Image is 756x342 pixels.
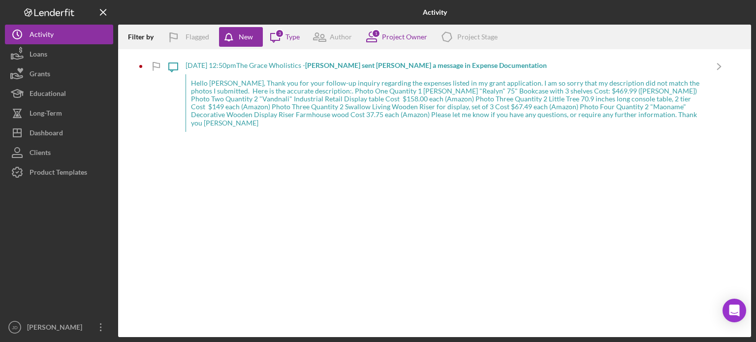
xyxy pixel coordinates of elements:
div: 1 [372,29,380,38]
button: Clients [5,143,113,162]
div: New [239,27,253,47]
button: Loans [5,44,113,64]
div: Educational [30,84,66,106]
button: Long-Term [5,103,113,123]
div: Project Stage [457,33,498,41]
div: Clients [30,143,51,165]
button: New [219,27,263,47]
div: Loans [30,44,47,66]
text: JD [12,325,18,330]
div: Open Intercom Messenger [723,299,746,322]
div: Product Templates [30,162,87,185]
div: Type [285,33,300,41]
div: Author [330,33,352,41]
div: 3 [275,29,284,38]
div: Long-Term [30,103,62,125]
div: Hello [PERSON_NAME], Thank you for your follow-up inquiry regarding the expenses listed in my gra... [186,74,707,132]
button: Product Templates [5,162,113,182]
div: Grants [30,64,50,86]
div: Filter by [128,33,161,41]
div: [DATE] 12:50pm The Grace Wholistics - [186,62,707,69]
b: Activity [423,8,447,16]
button: Dashboard [5,123,113,143]
div: Dashboard [30,123,63,145]
button: JD[PERSON_NAME] [5,317,113,337]
div: [PERSON_NAME] [25,317,89,340]
div: Activity [30,25,54,47]
div: Project Owner [382,33,427,41]
button: Educational [5,84,113,103]
a: [DATE] 12:50pmThe Grace Wholistics -[PERSON_NAME] sent [PERSON_NAME] a message in Expense Documen... [161,54,731,144]
div: Flagged [186,27,209,47]
button: Flagged [161,27,219,47]
button: Grants [5,64,113,84]
b: [PERSON_NAME] sent [PERSON_NAME] a message in Expense Documentation [305,61,547,69]
button: Activity [5,25,113,44]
